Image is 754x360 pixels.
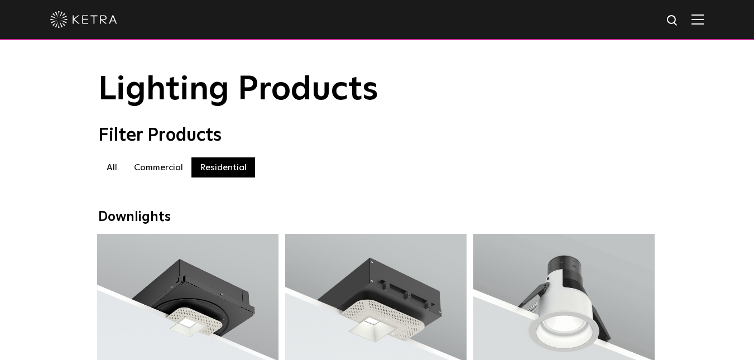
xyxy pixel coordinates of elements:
[126,157,191,177] label: Commercial
[98,157,126,177] label: All
[50,11,117,28] img: ketra-logo-2019-white
[666,14,680,28] img: search icon
[98,125,656,146] div: Filter Products
[98,209,656,225] div: Downlights
[191,157,255,177] label: Residential
[98,73,378,107] span: Lighting Products
[691,14,704,25] img: Hamburger%20Nav.svg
